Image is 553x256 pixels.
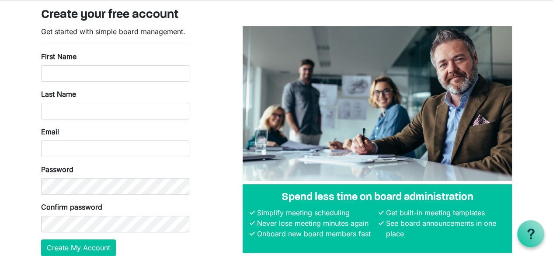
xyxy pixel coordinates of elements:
label: Last Name [41,89,76,99]
label: Confirm password [41,202,102,212]
li: Never lose meeting minutes again [255,218,376,228]
li: Onboard new board members fast [255,228,376,239]
label: First Name [41,51,77,62]
label: Email [41,126,59,137]
span: Get started with simple board management. [41,27,185,36]
li: See board announcements in one place [383,218,505,239]
label: Password [41,164,73,175]
img: A photograph of board members sitting at a table [243,26,512,181]
h3: Create your free account [41,8,512,23]
button: Create My Account [41,239,116,256]
h4: Spend less time on board administration [250,191,505,204]
li: Get built-in meeting templates [383,207,505,218]
li: Simplify meeting scheduling [255,207,376,218]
